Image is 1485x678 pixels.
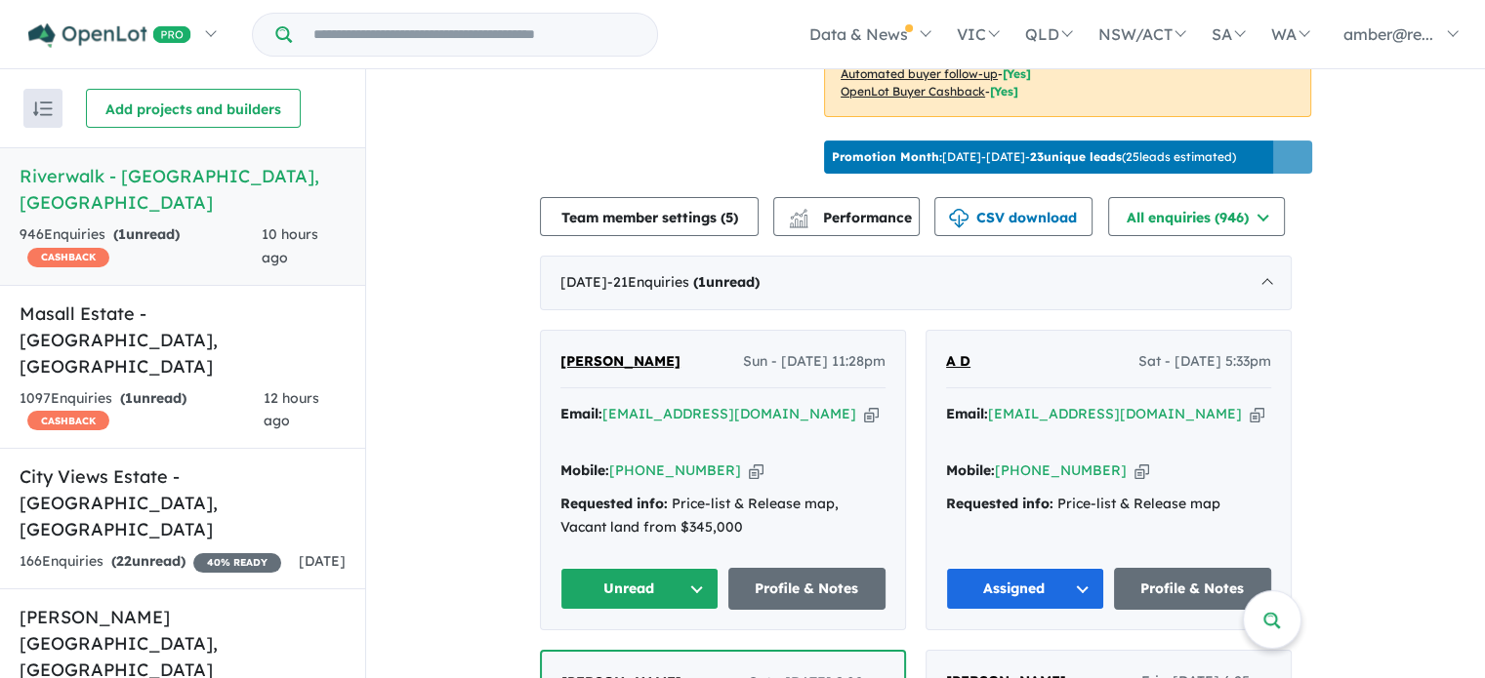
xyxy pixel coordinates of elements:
span: 5 [725,209,733,226]
u: OpenLot Buyer Cashback [841,84,985,99]
a: Profile & Notes [728,568,887,610]
img: line-chart.svg [790,209,807,219]
button: All enquiries (946) [1108,197,1285,236]
img: download icon [949,209,969,228]
b: Promotion Month: [832,149,942,164]
span: 40 % READY [193,553,281,573]
a: [PHONE_NUMBER] [995,461,1127,479]
button: Copy [1250,404,1264,424]
button: Team member settings (5) [540,197,759,236]
span: [DATE] [299,552,346,570]
button: Assigned [946,568,1104,610]
span: 1 [698,273,706,291]
img: Openlot PRO Logo White [28,23,191,48]
a: [PHONE_NUMBER] [609,461,741,479]
p: [DATE] - [DATE] - ( 25 leads estimated) [832,148,1236,166]
strong: Mobile: [946,461,995,479]
strong: Requested info: [560,495,668,512]
a: A D [946,350,970,374]
strong: Email: [560,405,602,422]
span: 1 [125,389,133,407]
a: Profile & Notes [1114,568,1272,610]
div: 166 Enquir ies [20,550,281,574]
strong: Mobile: [560,461,609,479]
div: 1097 Enquir ies [20,387,264,434]
button: Unread [560,568,719,610]
span: [Yes] [990,84,1018,99]
span: Sun - [DATE] 11:28pm [743,350,886,374]
span: 12 hours ago [264,389,319,430]
h5: Masall Estate - [GEOGRAPHIC_DATA] , [GEOGRAPHIC_DATA] [20,300,346,379]
strong: ( unread) [120,389,186,407]
span: [PERSON_NAME] [560,352,681,370]
button: Performance [773,197,920,236]
strong: Email: [946,405,988,422]
img: sort.svg [33,101,53,116]
a: [PERSON_NAME] [560,350,681,374]
input: Try estate name, suburb, builder or developer [296,14,653,56]
strong: Requested info: [946,495,1053,512]
button: Copy [1134,460,1149,481]
span: 10 hours ago [262,225,318,266]
span: 22 [116,552,132,570]
div: Price-list & Release map, Vacant land from $345,000 [560,493,886,539]
span: 1 [118,225,126,243]
h5: City Views Estate - [GEOGRAPHIC_DATA] , [GEOGRAPHIC_DATA] [20,463,346,542]
span: amber@re... [1343,24,1433,44]
img: bar-chart.svg [789,215,808,227]
span: CASHBACK [27,411,109,430]
div: Price-list & Release map [946,493,1271,516]
strong: ( unread) [693,273,760,291]
button: CSV download [934,197,1093,236]
div: [DATE] [540,256,1292,310]
a: [EMAIL_ADDRESS][DOMAIN_NAME] [988,405,1242,422]
u: Automated buyer follow-up [841,66,998,81]
strong: ( unread) [113,225,180,243]
a: [EMAIL_ADDRESS][DOMAIN_NAME] [602,405,856,422]
div: 946 Enquir ies [20,223,262,270]
strong: ( unread) [111,552,186,570]
span: Sat - [DATE] 5:33pm [1138,350,1271,374]
span: A D [946,352,970,370]
b: 23 unique leads [1030,149,1122,164]
span: - 21 Enquir ies [607,273,760,291]
h5: Riverwalk - [GEOGRAPHIC_DATA] , [GEOGRAPHIC_DATA] [20,163,346,216]
button: Copy [749,460,763,481]
span: [Yes] [1003,66,1031,81]
span: Performance [792,209,912,226]
button: Copy [864,404,879,424]
button: Add projects and builders [86,89,301,128]
span: CASHBACK [27,248,109,267]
